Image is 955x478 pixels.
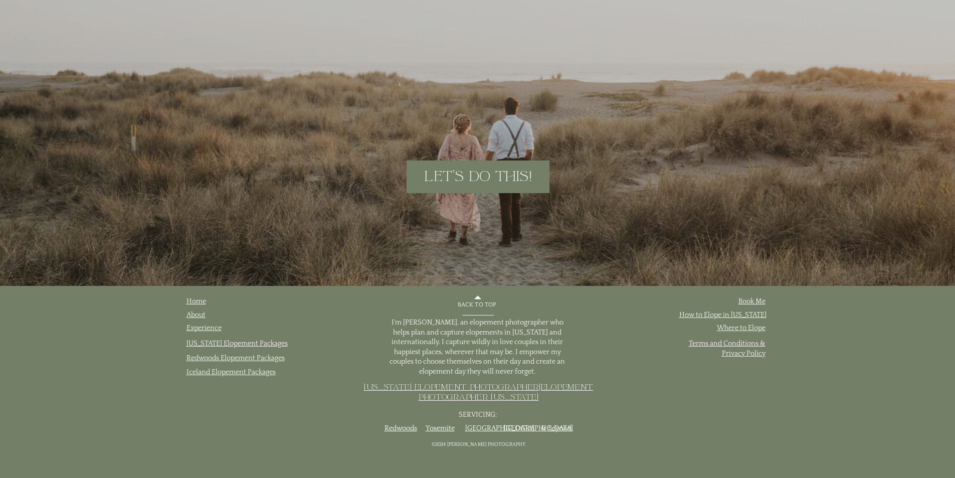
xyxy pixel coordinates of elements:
[186,311,206,319] a: About
[412,169,544,185] a: let's do this!
[419,382,593,402] a: Elopement Photographer [US_STATE]
[385,441,573,448] a: ©2024 [PERSON_NAME] Photography
[426,424,455,432] a: Yosemite
[186,340,288,348] a: [US_STATE] Elopement Packages
[541,424,574,433] p: & Beyond
[679,311,767,319] a: How to Elope in [US_STATE]
[186,368,276,376] a: Iceland Elopement Packages
[738,297,766,305] a: Book Me
[689,340,766,358] a: Terms and Conditions & Privacy Policy
[504,424,573,432] a: [GEOGRAPHIC_DATA]
[385,424,417,432] a: Redwoods
[186,297,206,305] a: Home
[452,410,504,420] p: Servicing:
[717,324,766,332] a: Where to Elope
[465,424,534,432] a: [GEOGRAPHIC_DATA]
[353,424,375,432] a: Big Sur
[357,382,600,404] p: |
[384,318,571,379] p: I'm [PERSON_NAME], an elopement photographer who helps plan and capture elopements in [US_STATE] ...
[418,301,536,312] a: back to top
[186,354,285,362] a: Redwoods Elopement Packages
[364,382,539,392] a: [US_STATE] Elopement Photographer
[186,324,222,332] a: Experience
